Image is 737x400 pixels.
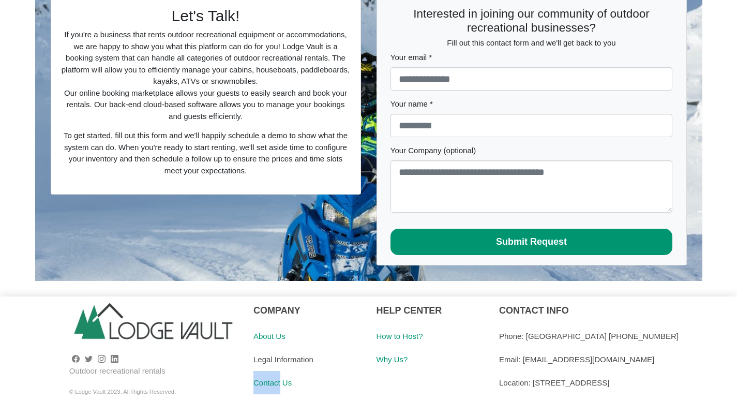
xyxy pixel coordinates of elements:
[69,297,238,353] img: logo-400X135.2418b4bb.jpg
[377,355,408,364] a: Why Us?
[377,332,423,340] a: How to Host?
[61,7,351,25] h2: Let's Talk!
[85,355,93,363] svg: twitter
[499,371,729,394] div: Location: [STREET_ADDRESS]
[72,355,80,363] svg: facebook
[111,354,118,363] a: linkedin
[390,145,673,157] label: Your Company (optional)
[377,297,484,324] div: HELP CENTER
[499,297,729,324] div: CONTACT INFO
[61,130,351,176] p: To get started, fill out this form and we'll happily schedule a demo to show what the system can ...
[98,354,106,363] a: instagram
[390,38,673,48] h6: Fill out this contact form and we'll get back to you
[61,87,351,123] p: Our online booking marketplace allows your guests to easily search and book your rentals. Our bac...
[69,365,238,377] div: Outdoor recreational rentals
[253,332,285,340] a: About Us
[499,348,729,371] div: Email: [EMAIL_ADDRESS][DOMAIN_NAME]
[72,354,80,363] a: facebook
[85,354,93,363] a: twitter
[390,7,673,35] h4: Interested in joining our community of outdoor recreational businesses?
[69,389,176,395] sup: © Lodge Vault 2023. All Rights Reserved.
[390,98,673,110] label: Your name *
[390,229,673,255] button: Submit Request
[253,348,361,371] div: Legal Information
[253,297,361,324] div: COMPANY
[496,236,567,247] b: Submit Request
[390,52,673,64] label: Your email *
[111,355,118,363] svg: linkedin
[253,378,292,387] a: Contact Us
[499,324,729,348] div: Phone: [GEOGRAPHIC_DATA] [PHONE_NUMBER]
[98,355,106,363] svg: instagram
